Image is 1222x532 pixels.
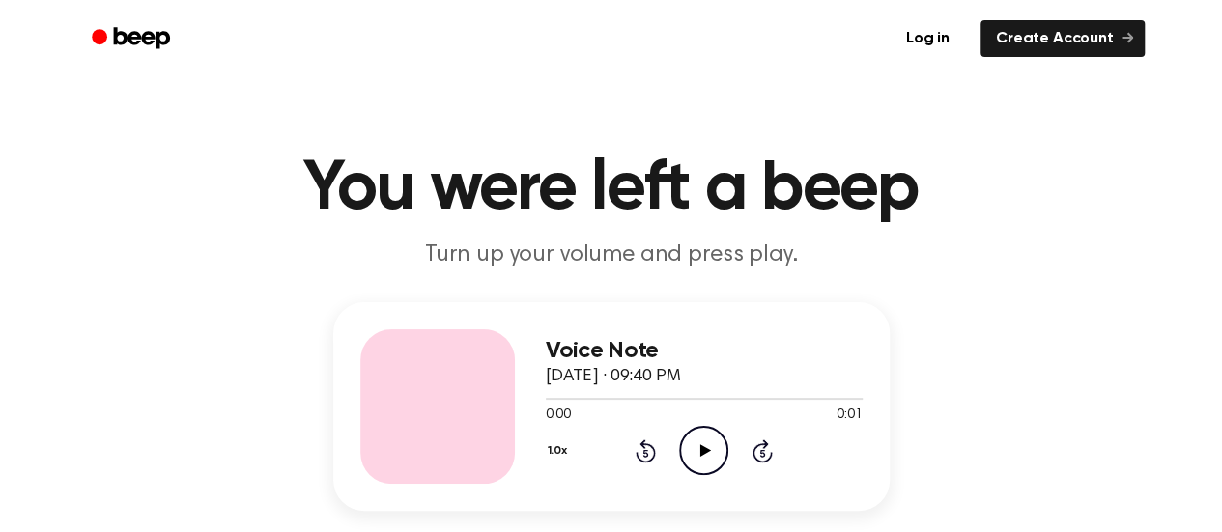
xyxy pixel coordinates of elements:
h1: You were left a beep [117,154,1106,224]
button: 1.0x [546,434,575,467]
a: Beep [78,20,187,58]
h3: Voice Note [546,338,863,364]
a: Create Account [980,20,1145,57]
span: 0:01 [837,406,862,426]
a: Log in [887,16,969,61]
span: [DATE] · 09:40 PM [546,368,681,385]
span: 0:00 [546,406,571,426]
p: Turn up your volume and press play. [241,239,982,271]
